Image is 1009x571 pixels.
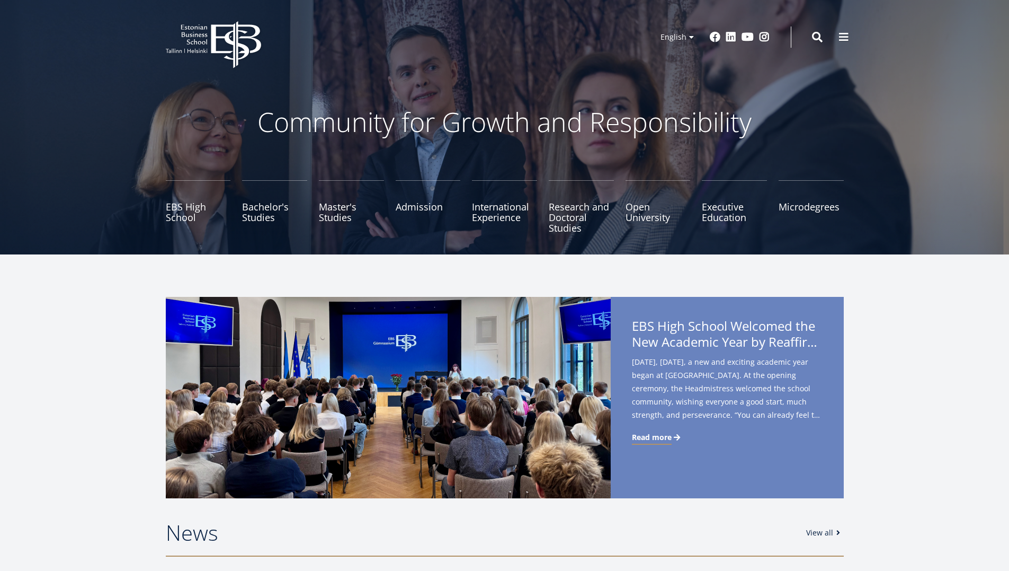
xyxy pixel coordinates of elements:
img: a [166,297,611,498]
a: Instagram [759,32,770,42]
span: New Academic Year by Reaffirming Its Core Values [632,334,823,350]
a: Youtube [742,32,754,42]
a: View all [806,528,844,538]
span: [DATE], [DATE], a new and exciting academic year began at [GEOGRAPHIC_DATA]. At the opening cerem... [632,355,823,425]
span: EBS High School Welcomed the [632,318,823,353]
a: Linkedin [726,32,736,42]
a: Bachelor's Studies [242,180,307,233]
a: Admission [396,180,461,233]
a: Microdegrees [779,180,844,233]
p: Community for Growth and Responsibility [224,106,785,138]
span: Read more [632,432,672,443]
a: Research and Doctoral Studies [549,180,614,233]
a: Master's Studies [319,180,384,233]
a: EBS High School [166,180,231,233]
span: strength, and perseverance. “You can already feel the autumn in the air – and in a way it’s good ... [632,408,823,421]
a: International Experience [472,180,537,233]
a: Open University [626,180,691,233]
a: Facebook [710,32,720,42]
a: Executive Education [702,180,767,233]
h2: News [166,520,796,546]
a: Read more [632,432,682,443]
